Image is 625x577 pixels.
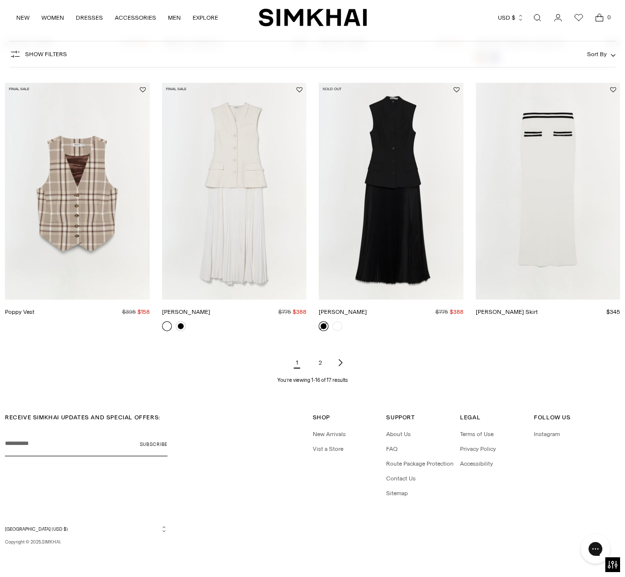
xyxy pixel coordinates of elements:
[476,83,621,300] img: Paige Skirt
[460,460,493,467] a: Accessibility
[41,7,64,29] a: WOMEN
[5,308,34,315] a: Poppy Vest
[386,431,411,438] a: About Us
[606,308,620,315] span: $345
[386,490,408,497] a: Sitemap
[450,308,463,315] span: $388
[137,308,150,315] span: $158
[140,87,146,93] button: Add to Wishlist
[386,414,415,421] span: Support
[590,8,609,28] a: Open cart modal
[25,51,67,58] span: Show Filters
[287,353,307,373] span: 1
[534,414,570,421] span: Follow Us
[277,376,348,384] p: You’re viewing 1-16 of 17 results
[476,308,538,315] a: [PERSON_NAME] Skirt
[122,308,136,315] s: $395
[569,8,589,28] a: Wishlist
[534,431,560,438] a: Instagram
[313,414,330,421] span: Shop
[587,51,607,58] span: Sort By
[460,445,496,452] a: Privacy Policy
[293,308,306,315] span: $388
[460,414,480,421] span: Legal
[386,460,454,467] a: Route Package Protection
[498,7,524,29] button: USD $
[435,308,448,315] s: $775
[278,308,291,315] s: $775
[604,13,613,22] span: 0
[527,8,547,28] a: Open search modal
[115,7,156,29] a: ACCESSORIES
[193,7,218,29] a: EXPLORE
[610,87,616,93] button: Add to Wishlist
[454,87,460,93] button: Add to Wishlist
[460,431,493,438] a: Terms of Use
[259,8,367,27] a: SIMKHAI
[42,539,60,544] a: SIMKHAI
[76,7,103,29] a: DRESSES
[319,83,463,300] img: Georgina Dress
[296,87,302,93] button: Add to Wishlist
[162,308,210,315] a: [PERSON_NAME]
[587,49,616,60] button: Sort By
[5,83,150,300] img: Poppy Vest
[5,414,161,421] span: RECEIVE SIMKHAI UPDATES AND SPECIAL OFFERS:
[5,525,167,533] button: [GEOGRAPHIC_DATA] (USD $)
[16,7,30,29] a: NEW
[319,308,367,315] a: [PERSON_NAME]
[313,431,346,438] a: New Arrivals
[576,531,615,567] iframe: Gorgias live chat messenger
[168,7,181,29] a: MEN
[162,83,307,300] img: Georgina Dress
[386,475,416,482] a: Contact Us
[9,46,67,62] button: Show Filters
[5,539,167,545] p: Copyright © 2025, .
[548,8,568,28] a: Go to the account page
[311,353,330,373] a: Page 2 of results
[313,445,343,452] a: Vist a Store
[386,445,397,452] a: FAQ
[334,353,346,373] a: Next page of results
[140,432,167,456] button: Subscribe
